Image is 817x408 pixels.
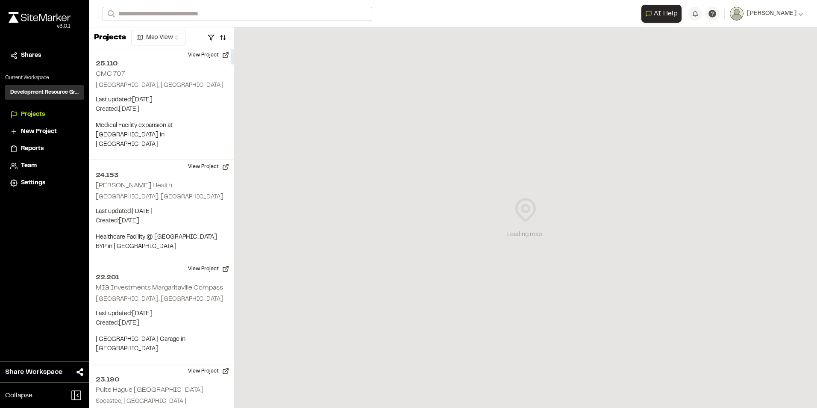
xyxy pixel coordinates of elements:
[96,387,203,393] h2: Pulte Hague [GEOGRAPHIC_DATA]
[9,12,71,23] img: rebrand.png
[654,9,678,19] span: AI Help
[10,144,79,154] a: Reports
[96,170,227,180] h2: 24.153
[96,375,227,385] h2: 23.190
[96,397,227,406] p: Socastee, [GEOGRAPHIC_DATA]
[96,207,227,216] p: Last updated: [DATE]
[183,364,234,378] button: View Project
[21,127,57,136] span: New Project
[183,48,234,62] button: View Project
[96,95,227,105] p: Last updated: [DATE]
[21,110,45,119] span: Projects
[96,216,227,226] p: Created: [DATE]
[183,262,234,276] button: View Project
[94,32,126,44] p: Projects
[10,127,79,136] a: New Project
[9,23,71,30] div: Oh geez...please don't...
[5,74,84,82] p: Current Workspace
[10,161,79,171] a: Team
[641,5,685,23] div: Open AI Assistant
[730,7,744,21] img: User
[5,390,32,401] span: Collapse
[96,105,227,114] p: Created: [DATE]
[641,5,682,23] button: Open AI Assistant
[10,89,79,96] h3: Development Resource Group
[96,71,125,77] h2: CMC 707
[96,121,227,149] p: Medical Facility expansion at [GEOGRAPHIC_DATA] in [GEOGRAPHIC_DATA]
[21,51,41,60] span: Shares
[21,144,44,154] span: Reports
[96,183,172,189] h2: [PERSON_NAME] Health
[96,233,227,251] p: Healthcare Facility @ [GEOGRAPHIC_DATA] BYP in [GEOGRAPHIC_DATA]
[96,319,227,328] p: Created: [DATE]
[5,367,62,377] span: Share Workspace
[183,160,234,174] button: View Project
[96,335,227,354] p: [GEOGRAPHIC_DATA] Garage in [GEOGRAPHIC_DATA]
[103,7,118,21] button: Search
[96,272,227,283] h2: 22.201
[747,9,796,18] span: [PERSON_NAME]
[507,230,544,239] div: Loading map...
[96,192,227,202] p: [GEOGRAPHIC_DATA], [GEOGRAPHIC_DATA]
[21,178,45,188] span: Settings
[10,178,79,188] a: Settings
[10,110,79,119] a: Projects
[96,59,227,69] h2: 25.110
[730,7,803,21] button: [PERSON_NAME]
[96,285,223,291] h2: MIG Investments Margaritaville Compass
[96,81,227,90] p: [GEOGRAPHIC_DATA], [GEOGRAPHIC_DATA]
[96,309,227,319] p: Last updated: [DATE]
[10,51,79,60] a: Shares
[96,295,227,304] p: [GEOGRAPHIC_DATA], [GEOGRAPHIC_DATA]
[21,161,37,171] span: Team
